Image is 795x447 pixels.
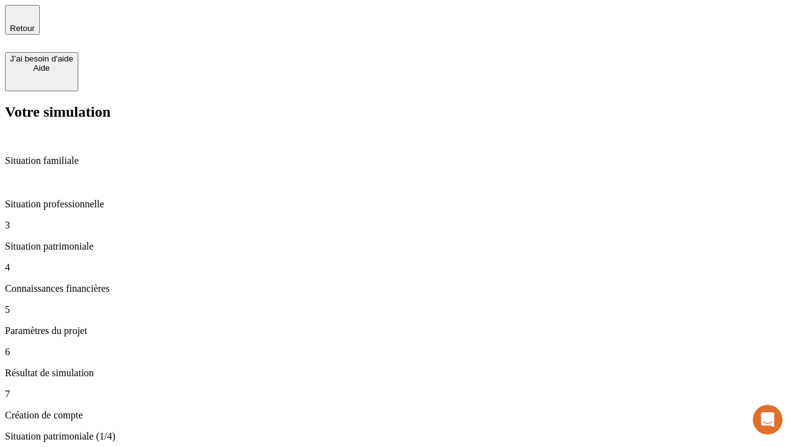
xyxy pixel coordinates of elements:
div: J’ai besoin d'aide [10,54,73,63]
p: 5 [5,304,790,315]
div: Ouvrir le Messenger Intercom [5,5,342,39]
iframe: Intercom live chat [753,405,783,435]
p: Situation patrimoniale [5,241,790,252]
p: Paramètres du projet [5,325,790,336]
p: Connaissances financières [5,283,790,294]
p: 7 [5,389,790,400]
p: Résultat de simulation [5,368,790,379]
p: Situation patrimoniale (1/4) [5,431,790,442]
h2: Votre simulation [5,104,790,120]
p: Situation familiale [5,155,790,166]
div: Aide [10,63,73,73]
p: 3 [5,220,790,231]
p: 4 [5,262,790,273]
p: 6 [5,346,790,358]
button: J’ai besoin d'aideAide [5,52,78,91]
p: Situation professionnelle [5,199,790,210]
button: Retour [5,5,40,35]
p: Création de compte [5,410,790,421]
span: Retour [10,24,35,33]
div: Vous avez besoin d’aide ? [13,11,306,20]
div: L’équipe répond généralement dans un délai de quelques minutes. [13,20,306,34]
